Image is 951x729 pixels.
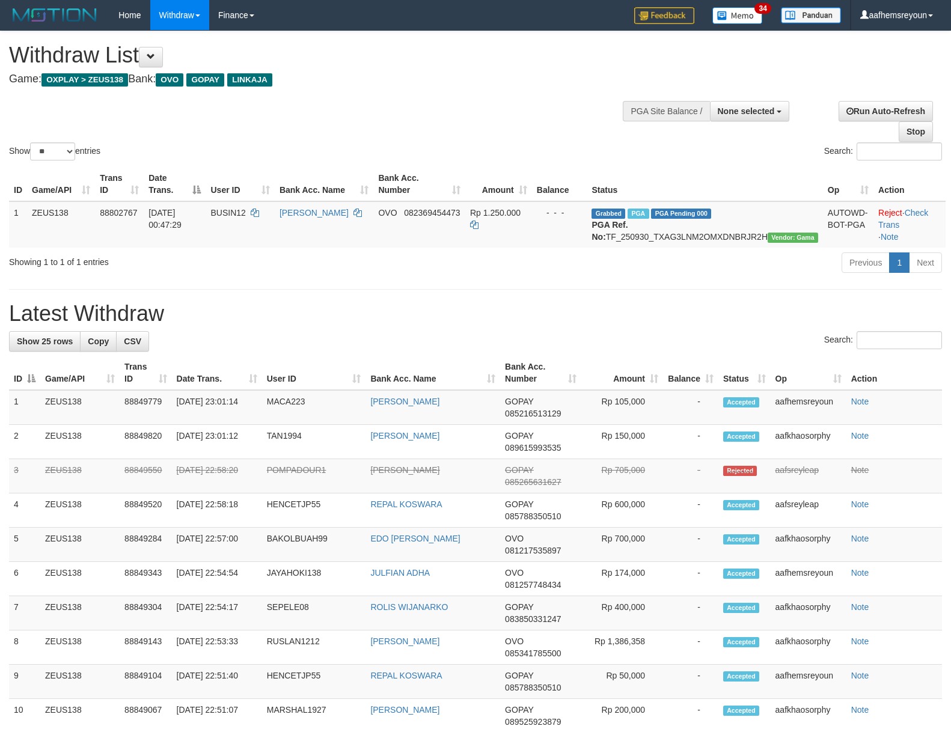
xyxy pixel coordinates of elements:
[842,252,890,273] a: Previous
[172,630,262,665] td: [DATE] 22:53:33
[40,562,120,596] td: ZEUS138
[505,671,533,680] span: GOPAY
[851,602,869,612] a: Note
[851,671,869,680] a: Note
[873,201,946,248] td: · ·
[370,602,448,612] a: ROLIS WIJANARKO
[505,580,561,590] span: Copy 081257748434 to clipboard
[9,167,27,201] th: ID
[628,209,649,219] span: Marked by aafsreyleap
[9,562,40,596] td: 6
[9,356,40,390] th: ID: activate to sort column descending
[9,43,622,67] h1: Withdraw List
[824,331,942,349] label: Search:
[581,459,663,493] td: Rp 705,000
[9,331,81,352] a: Show 25 rows
[710,101,790,121] button: None selected
[851,465,869,475] a: Note
[723,432,759,442] span: Accepted
[851,568,869,578] a: Note
[370,397,439,406] a: [PERSON_NAME]
[172,493,262,528] td: [DATE] 22:58:18
[40,425,120,459] td: ZEUS138
[88,337,109,346] span: Copy
[172,459,262,493] td: [DATE] 22:58:20
[505,409,561,418] span: Copy 085216513129 to clipboard
[581,390,663,425] td: Rp 105,000
[851,705,869,715] a: Note
[663,665,718,699] td: -
[262,459,366,493] td: POMPADOUR1
[532,167,587,201] th: Balance
[144,167,206,201] th: Date Trans.: activate to sort column descending
[851,499,869,509] a: Note
[663,493,718,528] td: -
[581,596,663,630] td: Rp 400,000
[623,101,709,121] div: PGA Site Balance /
[634,7,694,24] img: Feedback.jpg
[275,167,374,201] th: Bank Acc. Name: activate to sort column ascending
[9,390,40,425] td: 1
[718,356,771,390] th: Status: activate to sort column ascending
[116,331,149,352] a: CSV
[120,562,171,596] td: 88849343
[210,208,245,218] span: BUSIN12
[40,528,120,562] td: ZEUS138
[148,208,182,230] span: [DATE] 00:47:29
[505,636,524,646] span: OVO
[771,459,846,493] td: aafsreyleap
[771,596,846,630] td: aafkhaosorphy
[857,142,942,160] input: Search:
[9,528,40,562] td: 5
[40,459,120,493] td: ZEUS138
[172,528,262,562] td: [DATE] 22:57:00
[581,528,663,562] td: Rp 700,000
[262,493,366,528] td: HENCETJP55
[581,493,663,528] td: Rp 600,000
[505,546,561,555] span: Copy 081217535897 to clipboard
[878,208,928,230] a: Check Trans
[824,142,942,160] label: Search:
[9,6,100,24] img: MOTION_logo.png
[663,459,718,493] td: -
[120,630,171,665] td: 88849143
[505,614,561,624] span: Copy 083850331247 to clipboard
[370,705,439,715] a: [PERSON_NAME]
[771,493,846,528] td: aafsreyleap
[754,3,771,14] span: 34
[262,390,366,425] td: MACA223
[120,356,171,390] th: Trans ID: activate to sort column ascending
[505,397,533,406] span: GOPAY
[663,425,718,459] td: -
[172,425,262,459] td: [DATE] 23:01:12
[500,356,581,390] th: Bank Acc. Number: activate to sort column ascending
[365,356,500,390] th: Bank Acc. Name: activate to sort column ascending
[40,390,120,425] td: ZEUS138
[9,425,40,459] td: 2
[851,534,869,543] a: Note
[663,356,718,390] th: Balance: activate to sort column ascending
[723,671,759,682] span: Accepted
[592,209,625,219] span: Grabbed
[370,499,442,509] a: REPAL KOSWARA
[851,431,869,441] a: Note
[262,562,366,596] td: JAYAHOKI138
[846,356,942,390] th: Action
[40,665,120,699] td: ZEUS138
[9,493,40,528] td: 4
[823,167,873,201] th: Op: activate to sort column ascending
[899,121,933,142] a: Stop
[723,603,759,613] span: Accepted
[120,665,171,699] td: 88849104
[505,511,561,521] span: Copy 085788350510 to clipboard
[723,534,759,544] span: Accepted
[9,251,387,268] div: Showing 1 to 1 of 1 entries
[262,356,366,390] th: User ID: activate to sort column ascending
[120,493,171,528] td: 88849520
[9,201,27,248] td: 1
[768,233,818,243] span: Vendor URL: https://trx31.1velocity.biz
[9,459,40,493] td: 3
[120,528,171,562] td: 88849284
[9,630,40,665] td: 8
[172,596,262,630] td: [DATE] 22:54:17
